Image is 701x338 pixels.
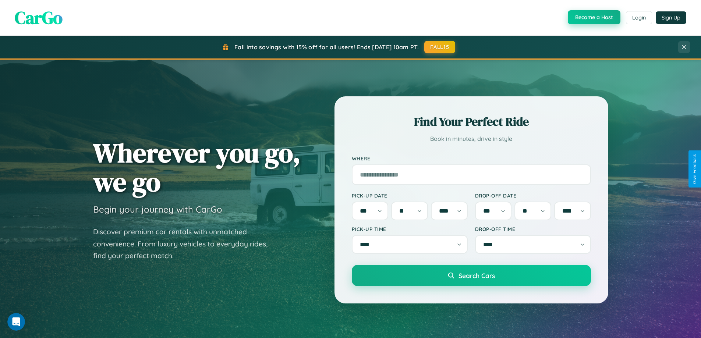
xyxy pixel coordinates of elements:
h1: Wherever you go, we go [93,138,301,196]
label: Drop-off Time [475,226,591,232]
button: Search Cars [352,265,591,286]
label: Pick-up Time [352,226,468,232]
p: Book in minutes, drive in style [352,134,591,144]
div: Give Feedback [692,154,697,184]
h2: Find Your Perfect Ride [352,114,591,130]
span: CarGo [15,6,63,30]
span: Search Cars [459,271,495,280]
p: Discover premium car rentals with unmatched convenience. From luxury vehicles to everyday rides, ... [93,226,277,262]
button: Login [626,11,652,24]
h3: Begin your journey with CarGo [93,204,222,215]
label: Drop-off Date [475,192,591,199]
span: Fall into savings with 15% off for all users! Ends [DATE] 10am PT. [234,43,419,51]
button: Become a Host [568,10,620,24]
iframe: Intercom live chat [7,313,25,331]
label: Where [352,155,591,161]
label: Pick-up Date [352,192,468,199]
button: Sign Up [656,11,686,24]
button: FALL15 [424,41,455,53]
